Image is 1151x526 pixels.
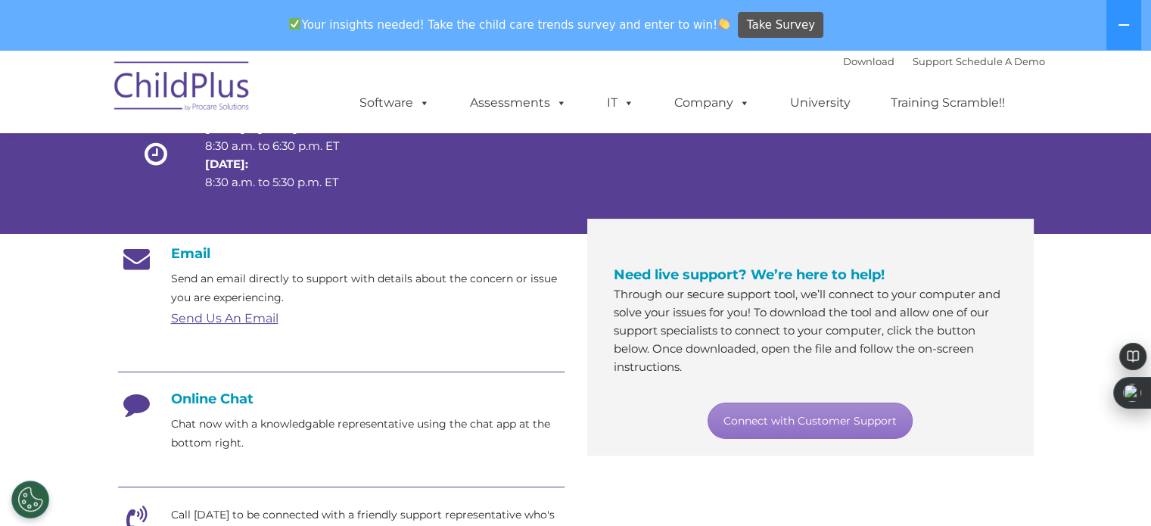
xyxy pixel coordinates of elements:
[708,403,913,439] a: Connect with Customer Support
[956,55,1045,67] a: Schedule A Demo
[876,88,1020,118] a: Training Scramble!!
[118,245,565,262] h4: Email
[205,157,248,171] strong: [DATE]:
[455,88,582,118] a: Assessments
[659,88,765,118] a: Company
[614,266,885,283] span: Need live support? We’re here to help!
[118,391,565,407] h4: Online Chat
[171,311,278,325] a: Send Us An Email
[171,415,565,453] p: Chat now with a knowledgable representative using the chat app at the bottom right.
[614,285,1007,376] p: Through our secure support tool, we’ll connect to your computer and solve your issues for you! To...
[1075,453,1151,526] iframe: Chat Widget
[775,88,866,118] a: University
[11,481,49,518] button: Cookies Settings
[205,119,366,191] p: 8:30 a.m. to 6:30 p.m. ET 8:30 a.m. to 5:30 p.m. ET
[913,55,953,67] a: Support
[107,51,258,126] img: ChildPlus by Procare Solutions
[843,55,1045,67] font: |
[171,269,565,307] p: Send an email directly to support with details about the concern or issue you are experiencing.
[344,88,445,118] a: Software
[843,55,894,67] a: Download
[718,18,729,30] img: 👏
[283,10,736,39] span: Your insights needed! Take the child care trends survey and enter to win!
[738,12,823,39] a: Take Survey
[747,12,815,39] span: Take Survey
[289,18,300,30] img: ✅
[592,88,649,118] a: IT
